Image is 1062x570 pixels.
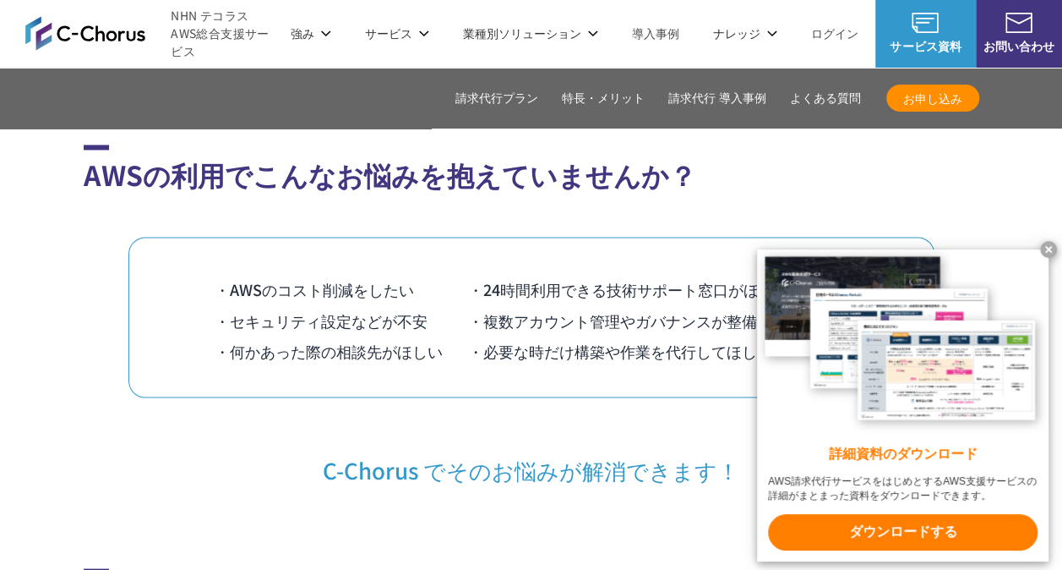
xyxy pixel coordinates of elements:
[713,25,777,42] p: ナレッジ
[912,13,939,33] img: AWS総合支援サービス C-Chorus サービス資料
[25,16,145,50] img: AWS総合支援サービス C-Chorus
[291,25,331,42] p: 強み
[468,274,848,304] li: ・24時間利用できる技術サポート窓口がほしい
[365,25,429,42] p: サービス
[768,474,1037,503] x-t: AWS請求代行サービスをはじめとするAWS支援サービスの詳細がまとまった資料をダウンロードできます。
[768,514,1037,551] x-t: ダウンロードする
[468,335,848,365] li: ・必要な時だけ構築や作業を代行してほしい
[25,7,274,60] a: AWS総合支援サービス C-Chorus NHN テコラスAWS総合支援サービス
[757,249,1048,562] a: 詳細資料のダウンロード AWS請求代行サービスをはじめとするAWS支援サービスの詳細がまとまった資料をダウンロードできます。 ダウンロードする
[215,335,468,365] li: ・何かあった際の相談先がほしい
[562,90,645,107] a: 特長・メリット
[976,37,1062,55] span: お問い合わせ
[84,423,979,484] p: C-Chorus でそのお悩みが解消できます！
[811,25,858,42] a: ログイン
[632,25,679,42] a: 導入事例
[886,85,979,112] a: お申し込み
[215,304,468,335] li: ・セキュリティ設定などが不安
[171,7,273,60] span: NHN テコラス AWS総合支援サービス
[463,25,598,42] p: 業種別ソリューション
[468,304,848,335] li: ・複数アカウント管理やガバナンスが整備できていない
[668,90,766,107] a: 請求代行 導入事例
[1005,13,1032,33] img: お問い合わせ
[875,37,976,55] span: サービス資料
[886,90,979,107] span: お申し込み
[215,274,468,304] li: ・AWSのコスト削減をしたい
[790,90,861,107] a: よくある質問
[84,145,979,195] h2: AWSの利用でこんなお悩みを抱えていませんか？
[455,90,538,107] a: 請求代行プラン
[768,445,1037,464] x-t: 詳細資料のダウンロード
